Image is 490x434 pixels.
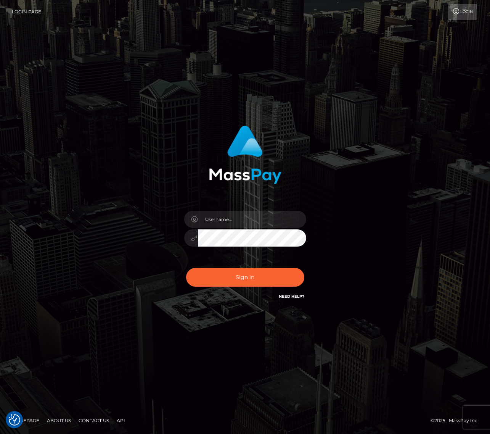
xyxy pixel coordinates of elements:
a: API [114,415,128,426]
div: © 2025 , MassPay Inc. [431,416,484,425]
img: Revisit consent button [9,414,20,426]
a: Contact Us [76,415,112,426]
button: Sign in [186,268,304,287]
button: Consent Preferences [9,414,20,426]
a: Need Help? [279,294,304,299]
a: About Us [44,415,74,426]
a: Login [448,4,477,20]
input: Username... [198,211,306,228]
img: MassPay Login [209,126,281,184]
a: Login Page [12,4,41,20]
a: Homepage [8,415,42,426]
